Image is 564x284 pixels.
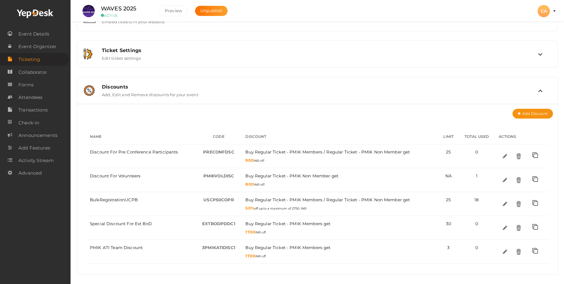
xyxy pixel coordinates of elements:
label: WAVES 2025 [101,4,136,13]
small: ACTIVE [101,13,150,18]
span: Buy get [245,197,410,202]
span: INR off [245,254,266,258]
img: promotions.svg [84,85,95,96]
img: edit.svg [502,153,508,159]
span: Event Organizer [18,40,56,53]
a: Embedding Tickets Embed tickets in your website. [80,20,554,25]
th: Limit [438,129,458,144]
img: delete.svg [516,153,522,159]
span: USCP50COPR [203,197,234,202]
span: Add Features [18,142,50,154]
th: Actions [495,129,548,144]
span: 0 [475,221,478,226]
profile-pic: CA [538,8,550,14]
span: PMIKVOLDISC [203,173,234,178]
img: edit.svg [502,201,508,207]
button: CA [536,5,552,17]
span: Regular Ticket - PMIK Members [255,245,322,250]
button: Preview [159,6,188,16]
div: Ticket Settings [102,47,538,53]
img: edit.svg [502,248,508,255]
span: Transactions [18,104,48,116]
th: Name [86,129,196,144]
span: Announcements [18,129,57,142]
th: Code [196,129,242,144]
th: Total used [458,129,495,144]
span: Buy get [245,173,338,178]
button: Unpublish [195,6,228,16]
div: Discounts [102,84,538,90]
span: 25 [446,150,451,154]
span: 0 [475,150,478,154]
img: edit.svg [502,225,508,231]
span: Check-in [18,117,39,129]
label: Edit ticket settings [102,53,141,61]
span: Event Details [18,28,49,40]
span: Regular Ticket - PMIK Non Member [326,150,401,154]
span: PRECONFDSC [203,150,234,154]
span: Unpublish [200,8,222,13]
img: delete.svg [516,248,522,255]
span: Collaborator [18,66,47,78]
span: 1 [476,173,478,178]
span: Discount for Pre conference participants [90,150,178,154]
div: CA [538,5,550,17]
img: edit.svg [502,177,508,183]
th: Discount [242,129,438,144]
a: Ticket Settings Edit ticket settings [80,56,554,62]
span: Buy get [245,245,330,250]
button: Add Discount [512,109,553,119]
span: INR off [245,159,264,163]
span: 0 [475,245,478,250]
span: Regular Ticket - PMIK Members [255,221,322,226]
span: 18 [474,197,479,202]
span: Attendees [18,91,42,104]
span: Regular Ticket - PMIK Members [255,150,322,154]
img: S4WQAGVX_small.jpeg [82,5,95,17]
span: NA [445,173,452,178]
span: INR off [245,183,264,187]
span: 25 [446,197,451,202]
img: delete.svg [516,177,522,183]
span: PMIK ATI Team Discount [90,245,143,250]
span: 1700 [245,229,255,234]
span: 900 [245,158,253,163]
span: Buy get [245,221,330,226]
span: Discount for Volunteers [90,173,140,178]
span: Regular Ticket - PMIK Non Member [255,173,330,178]
span: Regular Ticket - PMIK Members [255,197,322,202]
span: Advanced [18,167,42,179]
span: / [324,197,325,202]
span: off upto a maximum of 2750 INR [245,206,306,210]
span: Activity Stream [18,154,54,167]
img: delete.svg [516,201,522,207]
span: INR off [245,230,266,234]
span: 3PMIKATIDISC1 [202,245,235,250]
span: / [324,150,325,154]
span: 3 [447,245,450,250]
img: delete.svg [516,225,522,231]
span: 30 [446,221,451,226]
span: Special Discount for Ext BoD [90,221,152,226]
span: Buy get [245,150,410,154]
span: Forms [18,79,33,91]
span: 50% [245,206,254,210]
a: Discounts Add, Edit and Remove discounts for your event [80,93,554,98]
label: Add, Edit and Remove discounts for your event [102,90,198,97]
span: EXTBODPDDC1 [202,221,235,226]
span: BulkRegistrationUCPB [90,197,138,202]
span: Regular Ticket - PMIK Non Member [326,197,401,202]
span: 1700 [245,253,255,258]
span: 800 [245,182,254,187]
span: Ticketing [18,53,40,66]
img: setting.svg [84,49,92,59]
